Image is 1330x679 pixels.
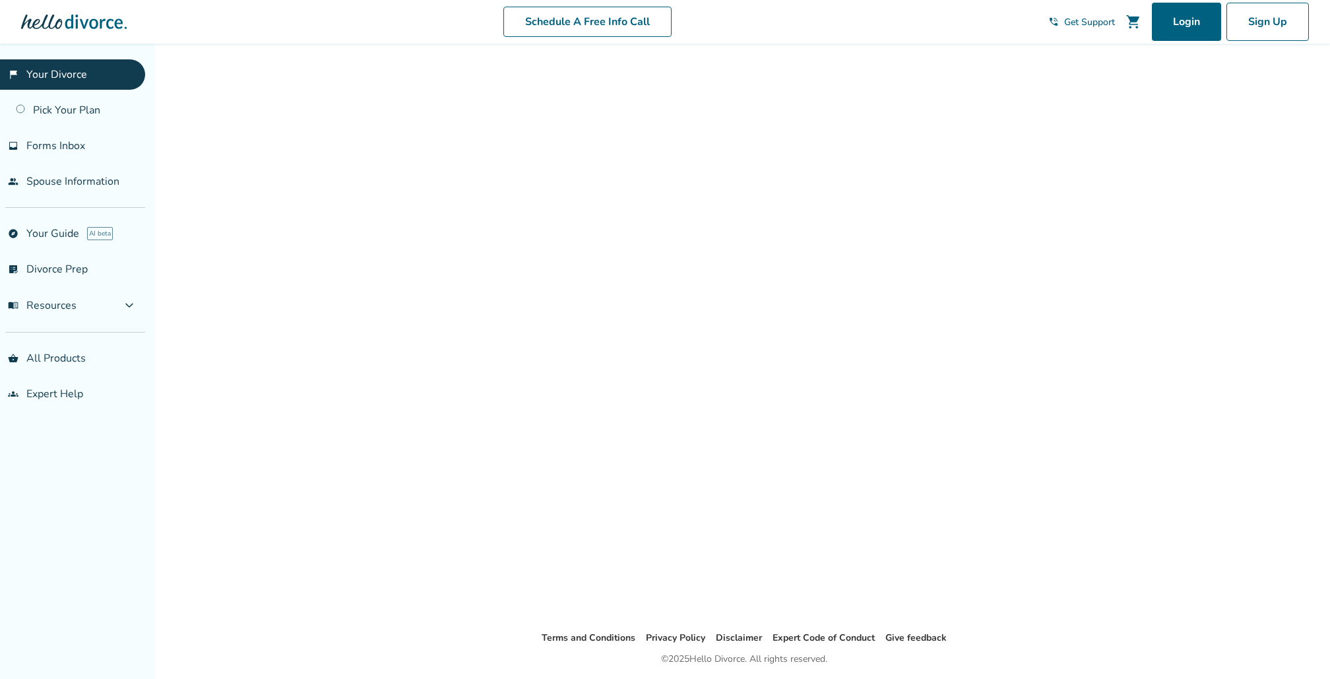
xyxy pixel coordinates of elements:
[8,228,18,239] span: explore
[1048,16,1115,28] a: phone_in_talkGet Support
[121,298,137,313] span: expand_more
[8,69,18,80] span: flag_2
[1125,14,1141,30] span: shopping_cart
[87,227,113,240] span: AI beta
[661,651,827,667] div: © 2025 Hello Divorce. All rights reserved.
[8,300,18,311] span: menu_book
[542,631,635,644] a: Terms and Conditions
[1048,16,1059,27] span: phone_in_talk
[1064,16,1115,28] span: Get Support
[8,353,18,364] span: shopping_basket
[8,264,18,275] span: list_alt_check
[8,298,77,313] span: Resources
[8,176,18,187] span: people
[885,630,947,646] li: Give feedback
[1152,3,1221,41] a: Login
[1226,3,1309,41] a: Sign Up
[646,631,705,644] a: Privacy Policy
[773,631,875,644] a: Expert Code of Conduct
[8,389,18,399] span: groups
[26,139,85,153] span: Forms Inbox
[8,141,18,151] span: inbox
[503,7,672,37] a: Schedule A Free Info Call
[716,630,762,646] li: Disclaimer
